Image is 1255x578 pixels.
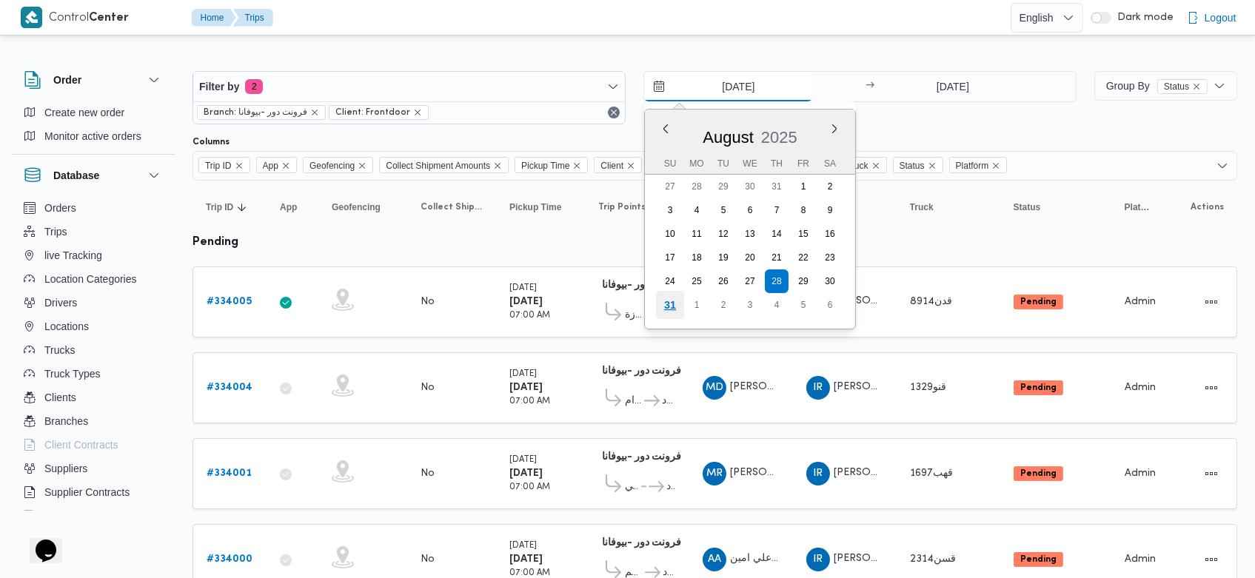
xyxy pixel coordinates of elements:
[18,457,169,480] button: Suppliers
[738,153,762,174] div: We
[658,153,682,174] div: Su
[18,433,169,457] button: Client Contracts
[730,468,814,477] span: [PERSON_NAME]
[236,201,248,213] svg: Sorted in descending order
[509,569,550,577] small: 07:00 AM
[18,338,169,362] button: Trucks
[738,293,762,317] div: day-3
[928,161,937,170] button: Remove Status from selection in this group
[193,136,230,148] label: Columns
[1125,554,1156,564] span: Admin
[600,158,623,174] span: Client
[1014,552,1063,567] span: Pending
[280,201,297,213] span: App
[792,269,815,293] div: day-29
[326,195,400,219] button: Geofencing
[1205,9,1236,27] span: Logout
[197,105,326,120] span: Branch: فرونت دور -بيوفانا
[44,294,77,312] span: Drivers
[818,269,842,293] div: day-30
[656,291,684,319] div: day-31
[761,128,797,147] span: 2025
[594,157,642,173] span: Client
[1014,380,1063,395] span: Pending
[1199,462,1223,485] button: Actions
[263,158,278,174] span: App
[662,392,675,410] span: فرونت دور مسطرد
[658,198,682,222] div: day-3
[712,222,735,246] div: day-12
[818,246,842,269] div: day-23
[1125,201,1150,213] span: Platform
[703,128,754,147] span: August
[792,198,815,222] div: day-8
[44,270,137,288] span: Location Categories
[193,72,625,101] button: Filter by2 active filters
[818,198,842,222] div: day-9
[910,383,946,392] span: قنو1329
[18,101,169,124] button: Create new order
[329,105,429,120] span: Client: Frontdoor
[200,195,259,219] button: Trip IDSorted in descending order
[18,480,169,504] button: Supplier Contracts
[44,199,76,217] span: Orders
[1008,195,1104,219] button: Status
[204,106,307,119] span: Branch: فرونت دور -بيوفانا
[18,267,169,291] button: Location Categories
[303,157,373,173] span: Geofencing
[358,161,367,170] button: Remove Geofencing from selection in this group
[666,478,676,496] span: فرونت دور مسطرد
[245,79,263,94] span: 2 active filters
[846,158,869,174] span: Truck
[712,246,735,269] div: day-19
[685,293,709,317] div: day-1
[207,297,252,306] b: # 334005
[625,306,643,324] span: قسم العجوزة
[685,175,709,198] div: day-28
[1192,82,1201,91] button: remove selected entity
[1199,290,1223,314] button: Actions
[703,462,726,485] div: Mahmood Rafat Abadalaziam Amam
[685,269,709,293] div: day-25
[602,452,681,462] b: فرونت دور -بيوفانا
[605,104,623,121] button: Remove
[44,365,100,383] span: Truck Types
[310,108,319,117] button: remove selected entity
[493,161,502,170] button: Remove Collect Shipment Amounts from selection in this group
[685,222,709,246] div: day-11
[910,201,934,213] span: Truck
[818,293,842,317] div: day-6
[1199,548,1223,571] button: Actions
[765,269,789,293] div: day-28
[1020,555,1057,564] b: Pending
[702,127,754,147] div: Button. Open the month selector. August is currently selected.
[192,9,236,27] button: Home
[509,201,561,213] span: Pickup Time
[509,370,537,378] small: [DATE]
[818,222,842,246] div: day-16
[509,468,543,478] b: [DATE]
[421,381,435,394] div: No
[413,108,422,117] button: remove selected entity
[193,237,238,248] b: pending
[738,222,762,246] div: day-13
[712,198,735,222] div: day-5
[834,554,1038,563] span: [PERSON_NAME][DATE] [PERSON_NAME]
[509,456,537,464] small: [DATE]
[712,175,735,198] div: day-29
[509,542,537,550] small: [DATE]
[503,195,578,219] button: Pickup Time
[1020,298,1057,306] b: Pending
[207,465,252,483] a: #334001
[765,246,789,269] div: day-21
[806,548,830,571] div: Ibrahem Rmdhan Ibrahem Athman AbobIsha
[207,468,252,478] b: # 334001
[18,504,169,528] button: Devices
[818,153,842,174] div: Sa
[509,312,550,320] small: 07:00 AM
[256,157,297,173] span: App
[18,243,169,267] button: live Tracking
[235,161,244,170] button: Remove Trip ID from selection in this group
[738,175,762,198] div: day-30
[813,462,823,485] span: IR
